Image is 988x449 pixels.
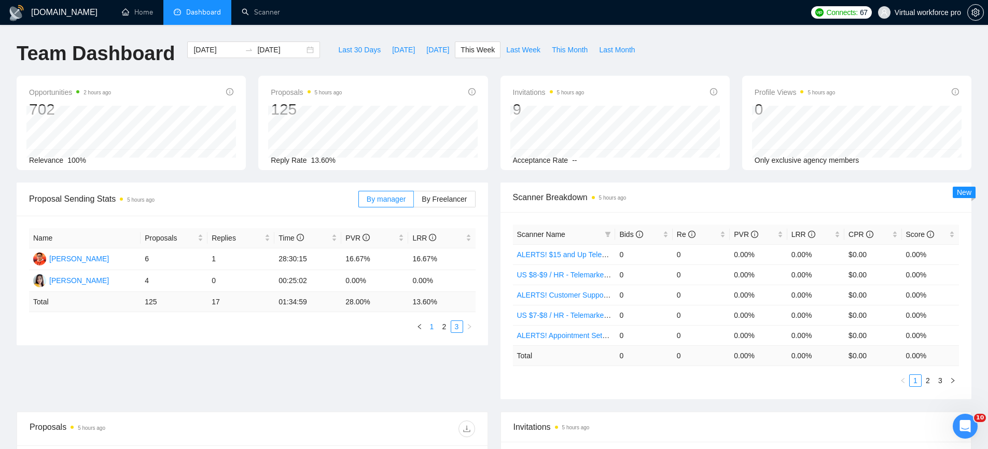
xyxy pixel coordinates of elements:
[279,234,303,242] span: Time
[341,292,408,312] td: 28.00 %
[787,325,844,345] td: 0.00%
[957,188,971,197] span: New
[29,228,141,248] th: Name
[619,230,643,238] span: Bids
[122,8,153,17] a: homeHome
[426,321,438,332] a: 1
[78,425,105,431] time: 5 hours ago
[29,292,141,312] td: Total
[29,192,358,205] span: Proposal Sending Stats
[145,232,196,244] span: Proposals
[673,305,730,325] td: 0
[438,320,451,333] li: 2
[341,248,408,270] td: 16.67%
[33,274,46,287] img: SP
[552,44,588,55] span: This Month
[593,41,641,58] button: Last Month
[466,324,472,330] span: right
[311,156,336,164] span: 13.60%
[451,321,463,332] a: 3
[386,41,421,58] button: [DATE]
[17,41,175,66] h1: Team Dashboard
[341,270,408,292] td: 0.00%
[848,230,873,238] span: CPR
[30,420,252,437] div: Proposals
[422,195,467,203] span: By Freelancer
[408,292,475,312] td: 13.60 %
[557,90,585,95] time: 5 hours ago
[207,292,274,312] td: 17
[953,414,978,439] iframe: Intercom live chat
[730,345,787,366] td: 0.00 %
[257,44,304,55] input: End date
[673,285,730,305] td: 0
[730,305,787,325] td: 0.00%
[636,231,643,238] span: info-circle
[458,420,475,437] button: download
[186,8,221,17] span: Dashboard
[730,244,787,264] td: 0.00%
[967,8,984,17] a: setting
[315,90,342,95] time: 5 hours ago
[141,228,207,248] th: Proposals
[935,375,946,386] a: 3
[345,234,370,242] span: PVR
[367,195,406,203] span: By manager
[392,44,415,55] span: [DATE]
[615,345,672,366] td: 0
[226,88,233,95] span: info-circle
[426,44,449,55] span: [DATE]
[245,46,253,54] span: swap-right
[844,244,901,264] td: $0.00
[421,41,455,58] button: [DATE]
[902,244,959,264] td: 0.00%
[910,375,921,386] a: 1
[207,248,274,270] td: 1
[517,331,664,340] a: ALERTS! Appointment Setting or Cold Calling
[332,41,386,58] button: Last 30 Days
[730,285,787,305] td: 0.00%
[463,320,476,333] li: Next Page
[844,285,901,305] td: $0.00
[673,345,730,366] td: 0
[952,88,959,95] span: info-circle
[808,231,815,238] span: info-circle
[791,230,815,238] span: LRR
[426,320,438,333] li: 1
[902,325,959,345] td: 0.00%
[673,244,730,264] td: 0
[468,88,476,95] span: info-circle
[297,234,304,241] span: info-circle
[562,425,590,430] time: 5 hours ago
[755,156,859,164] span: Only exclusive agency members
[688,231,695,238] span: info-circle
[906,230,934,238] span: Score
[950,377,956,384] span: right
[413,320,426,333] button: left
[271,156,307,164] span: Reply Rate
[922,374,934,387] li: 2
[710,88,717,95] span: info-circle
[67,156,86,164] span: 100%
[49,253,109,264] div: [PERSON_NAME]
[881,9,888,16] span: user
[900,377,906,384] span: left
[338,44,381,55] span: Last 30 Days
[827,7,858,18] span: Connects:
[844,345,901,366] td: $ 0.00
[572,156,577,164] span: --
[274,270,341,292] td: 00:25:02
[242,8,280,17] a: searchScanner
[500,41,546,58] button: Last Week
[909,374,922,387] li: 1
[413,320,426,333] li: Previous Page
[127,197,155,203] time: 5 hours ago
[673,325,730,345] td: 0
[860,7,868,18] span: 67
[808,90,835,95] time: 5 hours ago
[33,252,46,265] img: KM
[968,8,983,17] span: setting
[615,285,672,305] td: 0
[513,191,959,204] span: Scanner Breakdown
[787,244,844,264] td: 0.00%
